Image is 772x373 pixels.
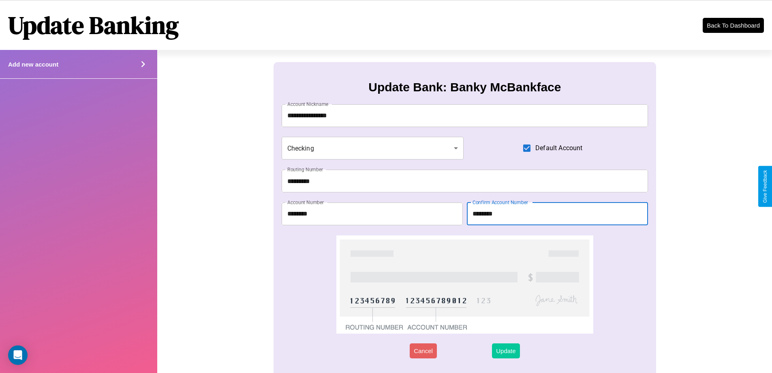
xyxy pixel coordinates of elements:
div: Open Intercom Messenger [8,345,28,365]
label: Account Number [287,199,324,206]
img: check [336,235,593,334]
button: Update [492,343,520,358]
h1: Update Banking [8,9,179,42]
label: Routing Number [287,166,323,173]
label: Confirm Account Number [473,199,528,206]
span: Default Account [535,143,582,153]
div: Give Feedback [762,170,768,203]
button: Cancel [410,343,437,358]
button: Back To Dashboard [703,18,764,33]
label: Account Nickname [287,101,329,108]
h4: Add new account [8,61,58,68]
h3: Update Bank: Banky McBankface [368,80,561,94]
div: Checking [282,137,464,160]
